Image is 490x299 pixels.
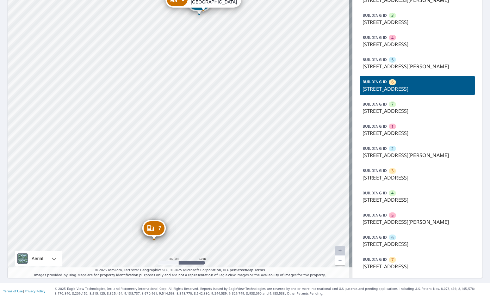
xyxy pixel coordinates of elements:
p: [STREET_ADDRESS] [363,196,472,204]
span: 5 [391,212,394,218]
p: [STREET_ADDRESS] [363,107,472,115]
span: 7 [391,257,394,263]
span: © 2025 TomTom, Earthstar Geographics SIO, © 2025 Microsoft Corporation, © [95,267,265,273]
p: [STREET_ADDRESS] [363,129,472,137]
p: [STREET_ADDRESS] [363,263,472,270]
span: 3 [391,12,394,18]
span: 6 [391,235,394,241]
a: OpenStreetMap [227,267,253,272]
div: Dropped pin, building 7, Commercial property, 945 Foxchase Dr San Jose, CA 95123 [142,220,166,240]
span: 4 [391,190,394,196]
p: [STREET_ADDRESS] [363,85,472,93]
p: [STREET_ADDRESS][PERSON_NAME] [363,63,472,70]
a: Privacy Policy [25,289,45,293]
span: 3 [391,168,394,174]
p: BUILDING ID [363,79,387,84]
p: BUILDING ID [363,235,387,240]
p: BUILDING ID [363,257,387,262]
a: Terms [255,267,265,272]
span: 7 [158,226,161,230]
span: 1 [391,124,394,130]
span: 6 [391,79,394,85]
p: [STREET_ADDRESS] [363,174,472,181]
p: | [3,289,45,293]
p: [STREET_ADDRESS] [363,40,472,48]
a: Current Level 20, Zoom In Disabled [335,246,345,256]
p: Images provided by Bing Maps are for property identification purposes only and are not a represen... [8,267,352,278]
span: 5 [391,57,394,63]
div: Aerial [30,251,45,266]
p: BUILDING ID [363,190,387,196]
p: BUILDING ID [363,124,387,129]
p: BUILDING ID [363,57,387,62]
p: BUILDING ID [363,146,387,151]
a: Terms of Use [3,289,23,293]
p: BUILDING ID [363,168,387,173]
p: BUILDING ID [363,13,387,18]
p: [STREET_ADDRESS] [363,240,472,248]
a: Current Level 20, Zoom Out [335,256,345,265]
div: Aerial [15,251,62,266]
p: [STREET_ADDRESS][PERSON_NAME] [363,151,472,159]
p: BUILDING ID [363,101,387,107]
p: [STREET_ADDRESS] [363,18,472,26]
span: 2 [391,146,394,152]
span: 4 [391,35,394,41]
p: [STREET_ADDRESS][PERSON_NAME] [363,218,472,226]
p: BUILDING ID [363,35,387,40]
span: 7 [391,101,394,107]
p: © 2025 Eagle View Technologies, Inc. and Pictometry International Corp. All Rights Reserved. Repo... [55,286,487,296]
p: BUILDING ID [363,212,387,218]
